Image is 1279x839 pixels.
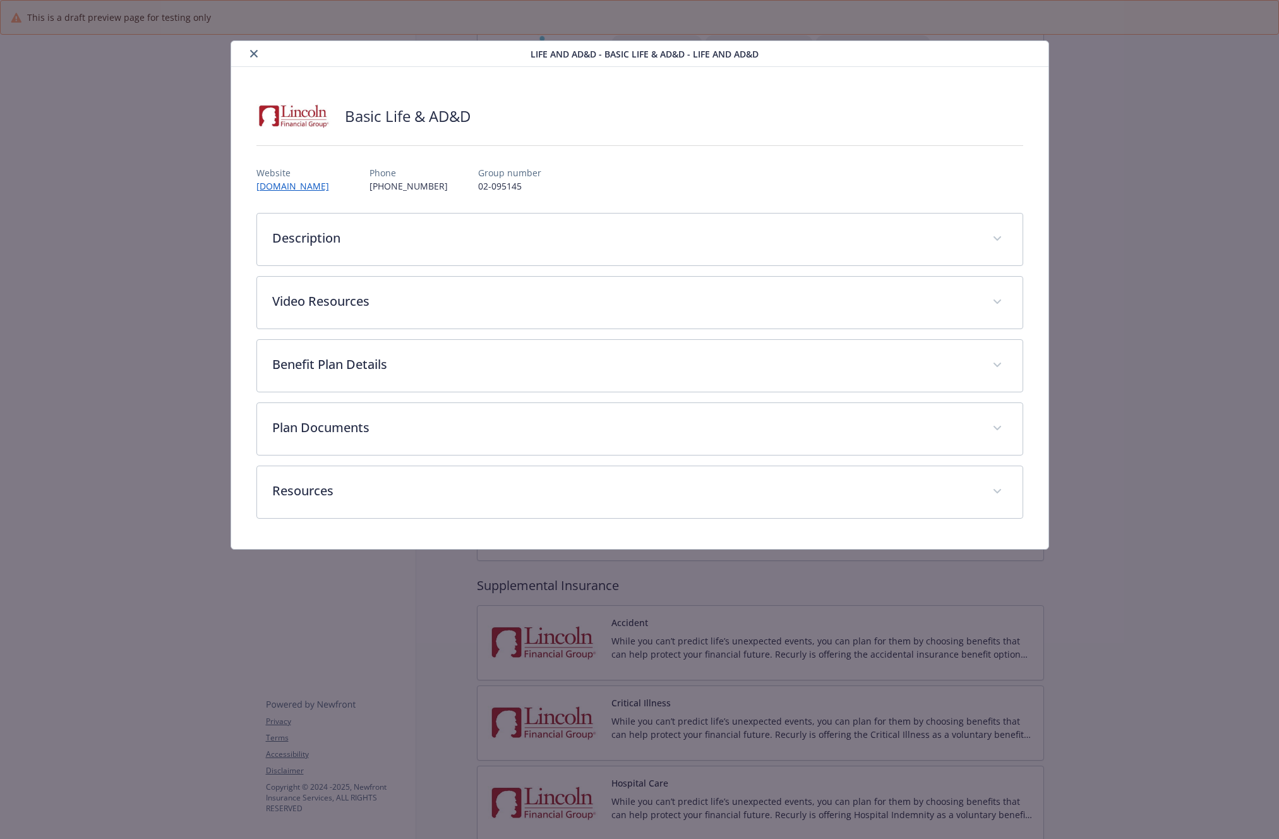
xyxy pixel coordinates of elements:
[369,179,448,193] p: [PHONE_NUMBER]
[256,180,339,192] a: [DOMAIN_NAME]
[257,403,1023,455] div: Plan Documents
[531,47,759,61] span: Life and AD&D - Basic Life & AD&D - Life and AD&D
[478,166,541,179] p: Group number
[478,179,541,193] p: 02-095145
[257,340,1023,392] div: Benefit Plan Details
[272,229,977,248] p: Description
[256,166,339,179] p: Website
[272,292,977,311] p: Video Resources
[272,481,977,500] p: Resources
[257,466,1023,518] div: Resources
[345,106,471,127] h2: Basic Life & AD&D
[272,355,977,374] p: Benefit Plan Details
[256,97,332,135] img: Lincoln Financial Group
[272,418,977,437] p: Plan Documents
[246,46,261,61] button: close
[128,40,1151,550] div: details for plan Life and AD&D - Basic Life & AD&D - Life and AD&D
[257,277,1023,329] div: Video Resources
[257,214,1023,265] div: Description
[369,166,448,179] p: Phone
